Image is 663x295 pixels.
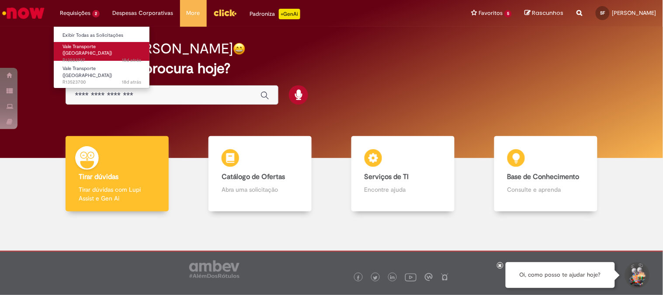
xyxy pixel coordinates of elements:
[507,185,584,194] p: Consulte e aprenda
[62,79,141,86] span: R13523700
[122,57,141,63] time: 11/09/2025 16:04:02
[122,79,141,85] time: 11/09/2025 15:59:55
[54,42,150,61] a: Aberto R13523747 : Vale Transporte (VT)
[364,172,409,181] b: Serviços de TI
[213,6,237,19] img: click_logo_yellow_360x200.png
[53,26,150,88] ul: Requisições
[189,260,240,278] img: logo_footer_ambev_rotulo_gray.png
[122,57,141,63] span: 18d atrás
[624,262,650,288] button: Iniciar Conversa de Suporte
[250,9,300,19] div: Padroniza
[601,10,605,16] span: SF
[62,65,112,79] span: Vale Transporte ([GEOGRAPHIC_DATA])
[612,9,656,17] span: [PERSON_NAME]
[222,172,285,181] b: Catálogo de Ofertas
[373,276,378,280] img: logo_footer_twitter.png
[364,185,441,194] p: Encontre ajuda
[79,172,118,181] b: Tirar dúvidas
[54,31,150,40] a: Exibir Todas as Solicitações
[332,136,475,212] a: Serviços de TI Encontre ajuda
[525,9,564,18] a: Rascunhos
[62,43,112,57] span: Vale Transporte ([GEOGRAPHIC_DATA])
[405,271,417,283] img: logo_footer_youtube.png
[441,273,449,281] img: logo_footer_naosei.png
[92,10,100,18] span: 2
[474,136,617,212] a: Base de Conhecimento Consulte e aprenda
[122,79,141,85] span: 18d atrás
[222,185,299,194] p: Abra uma solicitação
[479,9,503,18] span: Favoritos
[1,4,46,22] img: ServiceNow
[66,61,597,76] h2: O que você procura hoje?
[279,9,300,19] p: +GenAi
[62,57,141,64] span: R13523747
[60,9,90,18] span: Requisições
[113,9,174,18] span: Despesas Corporativas
[79,185,156,203] p: Tirar dúvidas com Lupi Assist e Gen Ai
[54,64,150,83] a: Aberto R13523700 : Vale Transporte (VT)
[187,9,200,18] span: More
[233,42,246,55] img: happy-face.png
[504,10,512,18] span: 5
[356,276,361,280] img: logo_footer_facebook.png
[189,136,332,212] a: Catálogo de Ofertas Abra uma solicitação
[390,275,395,281] img: logo_footer_linkedin.png
[425,273,433,281] img: logo_footer_workplace.png
[507,172,580,181] b: Base de Conhecimento
[506,262,615,288] div: Oi, como posso te ajudar hoje?
[46,136,189,212] a: Tirar dúvidas Tirar dúvidas com Lupi Assist e Gen Ai
[532,9,564,17] span: Rascunhos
